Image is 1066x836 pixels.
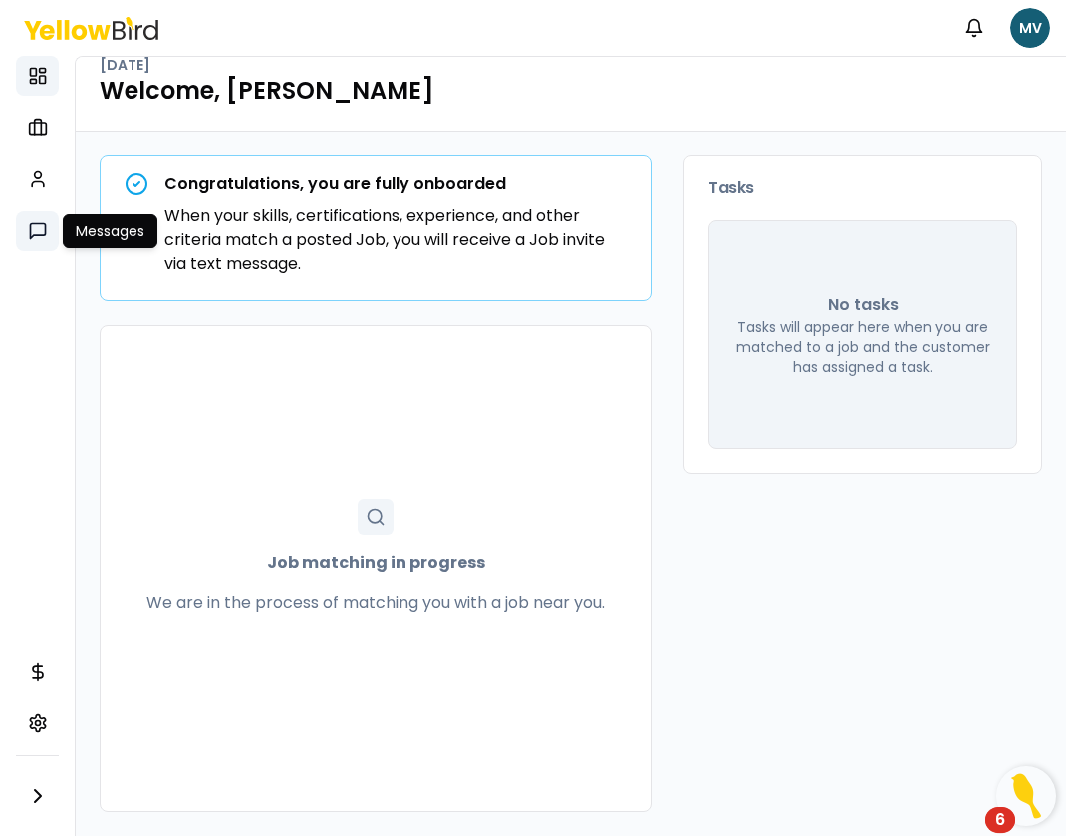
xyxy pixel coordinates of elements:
[100,75,1042,107] h1: Welcome, [PERSON_NAME]
[996,766,1056,826] button: Open Resource Center, 6 new notifications
[828,293,899,317] p: No tasks
[164,172,506,195] strong: Congratulations, you are fully onboarded
[164,204,627,276] p: When your skills, certifications, experience, and other criteria match a posted Job, you will rec...
[708,180,1017,196] h3: Tasks
[733,317,992,377] p: Tasks will appear here when you are matched to a job and the customer has assigned a task.
[267,551,485,575] strong: Job matching in progress
[146,591,605,615] p: We are in the process of matching you with a job near you.
[1010,8,1050,48] span: MV
[100,55,150,75] p: [DATE]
